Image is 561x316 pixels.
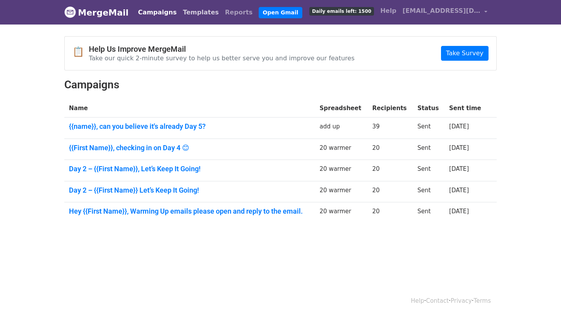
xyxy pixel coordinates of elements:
a: Help [377,3,399,19]
a: Reports [222,5,256,20]
th: Sent time [445,99,487,118]
td: Sent [413,181,444,202]
img: MergeMail logo [64,6,76,18]
th: Recipients [367,99,413,118]
th: Name [64,99,315,118]
td: Sent [413,202,444,223]
a: {{First Name}}, checking in on Day 4 😊 [69,144,310,152]
td: 20 warmer [315,202,367,223]
td: 20 warmer [315,139,367,160]
td: 20 [367,202,413,223]
a: [DATE] [449,187,469,194]
a: Day 2 – {{First Name}} Let’s Keep It Going! [69,186,310,195]
span: 📋 [72,46,89,58]
a: [DATE] [449,144,469,151]
a: Day 2 – {{First Name}}, Let’s Keep It Going! [69,165,310,173]
a: Open Gmail [259,7,302,18]
a: MergeMail [64,4,129,21]
th: Status [413,99,444,118]
a: Contact [426,297,449,304]
iframe: Chat Widget [522,279,561,316]
a: [EMAIL_ADDRESS][DOMAIN_NAME] [399,3,490,21]
td: 20 [367,181,413,202]
h4: Help Us Improve MergeMail [89,44,355,54]
td: 39 [367,118,413,139]
a: Help [411,297,424,304]
span: [EMAIL_ADDRESS][DOMAIN_NAME] [402,6,480,16]
td: Sent [413,118,444,139]
a: Terms [474,297,491,304]
a: [DATE] [449,123,469,130]
a: {{name}}, can you believe it's already Day 5? [69,122,310,131]
a: Take Survey [441,46,489,61]
h2: Campaigns [64,78,497,91]
a: Campaigns [135,5,180,20]
a: Templates [180,5,222,20]
td: add up [315,118,367,139]
a: [DATE] [449,208,469,215]
td: Sent [413,139,444,160]
a: Daily emails left: 1500 [306,3,377,19]
a: [DATE] [449,165,469,172]
td: 20 warmer [315,181,367,202]
p: Take our quick 2-minute survey to help us better serve you and improve our features [89,54,355,62]
td: Sent [413,160,444,181]
th: Spreadsheet [315,99,367,118]
td: 20 [367,139,413,160]
a: Hey {{First Name}}, Warming Up emails please open and reply to the email. [69,207,310,216]
a: Privacy [451,297,472,304]
span: Daily emails left: 1500 [309,7,374,16]
td: 20 warmer [315,160,367,181]
td: 20 [367,160,413,181]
